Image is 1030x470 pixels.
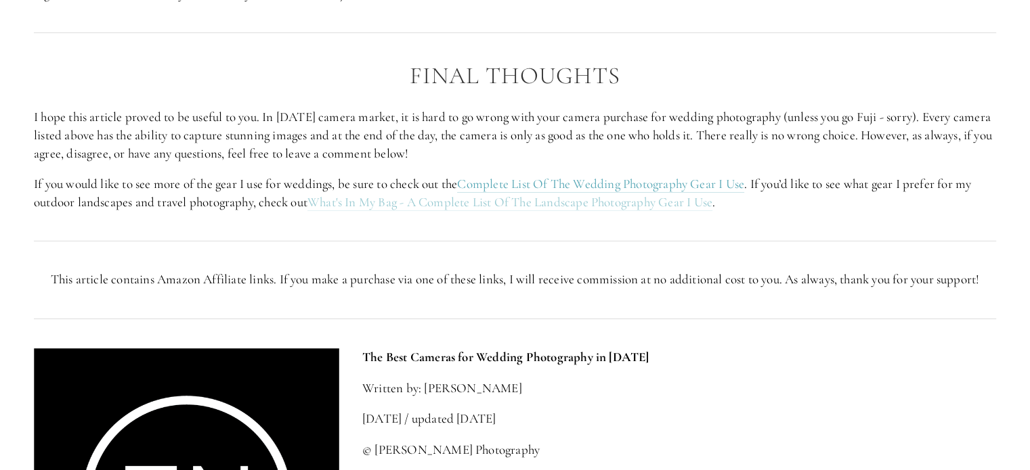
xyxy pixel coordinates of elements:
a: What's In My Bag - A Complete List Of The Landscape Photography Gear I Use [307,194,712,211]
p: If you would like to see more of the gear I use for weddings, be sure to check out the . If you’d... [34,175,996,211]
p: This article contains Amazon Affiliate links. If you make a purchase via one of these links, I wi... [34,271,996,289]
h2: Final Thoughts [34,63,996,89]
p: © [PERSON_NAME] Photography [362,441,996,459]
a: Complete List Of The Wedding Photography Gear I Use [457,176,744,193]
p: Written by: [PERSON_NAME] [362,379,996,398]
p: [DATE] / updated [DATE] [362,410,996,428]
strong: The Best Cameras for Wedding Photography in [DATE] [362,349,649,365]
p: I hope this article proved to be useful to you. In [DATE] camera market, it is hard to go wrong w... [34,108,996,162]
